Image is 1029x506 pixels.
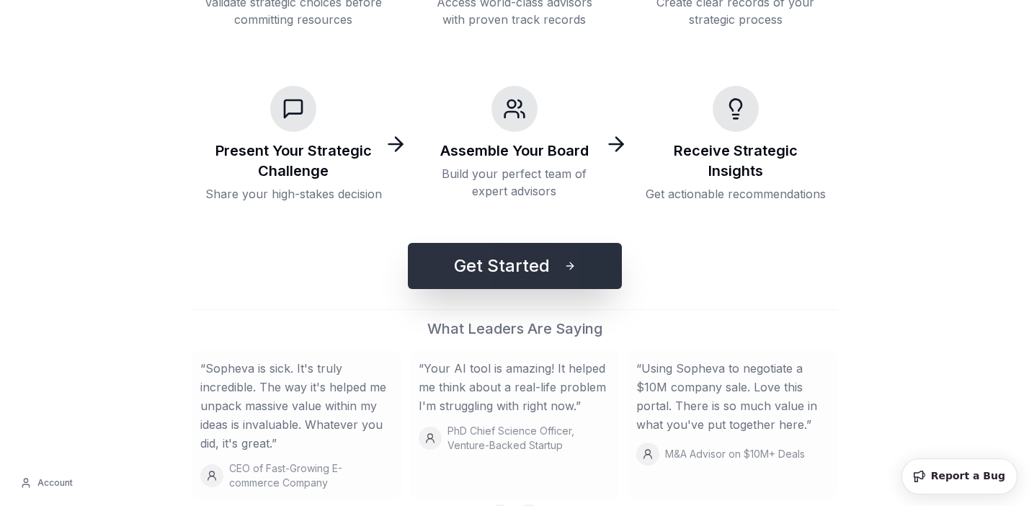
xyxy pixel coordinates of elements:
h3: Present Your Strategic Challenge [203,141,384,181]
h3: Assemble Your Board [440,141,589,161]
blockquote: “ Your AI tool is amazing! It helped me think about a real-life problem I'm struggling with right... [419,359,611,415]
h2: What Leaders Are Saying [192,319,837,339]
p: CEO of Fast-Growing E-commerce Company [229,461,393,490]
button: Get Started [408,243,622,289]
h3: Receive Strategic Insights [645,141,826,181]
p: Share your high-stakes decision [205,185,382,203]
blockquote: “ Sopheva is sick. It's truly incredible. The way it's helped me unpack massive value within my i... [200,359,393,453]
span: Account [37,477,73,489]
blockquote: “ Using Sopheva to negotiate a $10M company sale. Love this portal. There is so much value in wha... [636,359,829,434]
button: Account [12,471,81,494]
p: M&A Advisor on $10M+ Deals [665,447,805,461]
p: PhD Chief Science Officer, Venture-Backed Startup [447,424,611,453]
p: Build your perfect team of expert advisors [424,165,605,200]
p: Get actionable recommendations [646,185,826,203]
